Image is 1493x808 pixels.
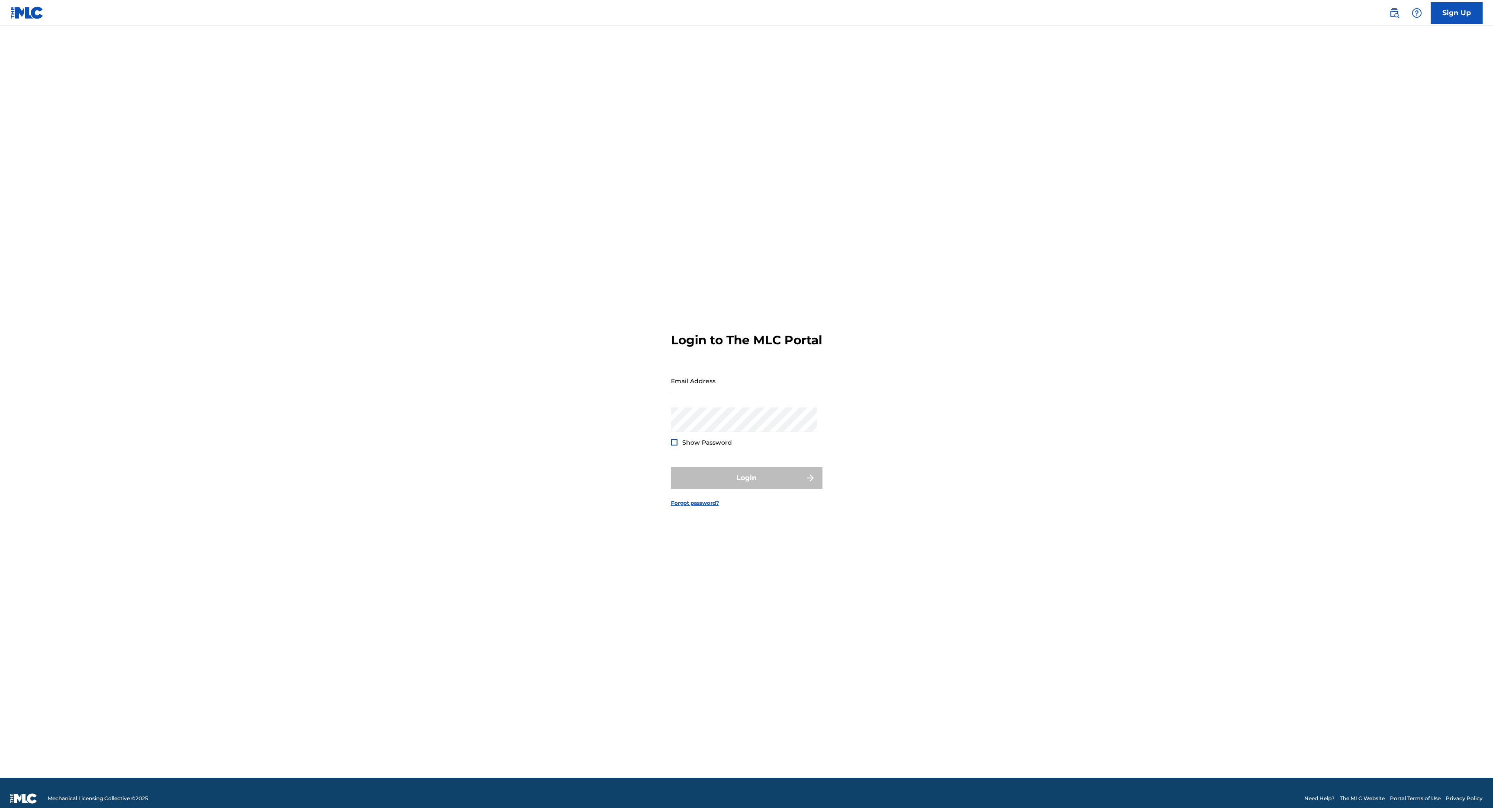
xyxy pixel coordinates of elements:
a: Need Help? [1304,795,1335,802]
a: Forgot password? [671,499,719,507]
img: search [1389,8,1399,18]
a: The MLC Website [1340,795,1385,802]
span: Mechanical Licensing Collective © 2025 [48,795,148,802]
a: Sign Up [1431,2,1483,24]
h3: Login to The MLC Portal [671,333,822,348]
iframe: Chat Widget [1450,766,1493,808]
img: logo [10,793,37,804]
img: MLC Logo [10,6,44,19]
a: Public Search [1386,4,1403,22]
a: Privacy Policy [1446,795,1483,802]
a: Portal Terms of Use [1390,795,1441,802]
img: help [1412,8,1422,18]
div: Help [1408,4,1425,22]
span: Show Password [682,439,732,446]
